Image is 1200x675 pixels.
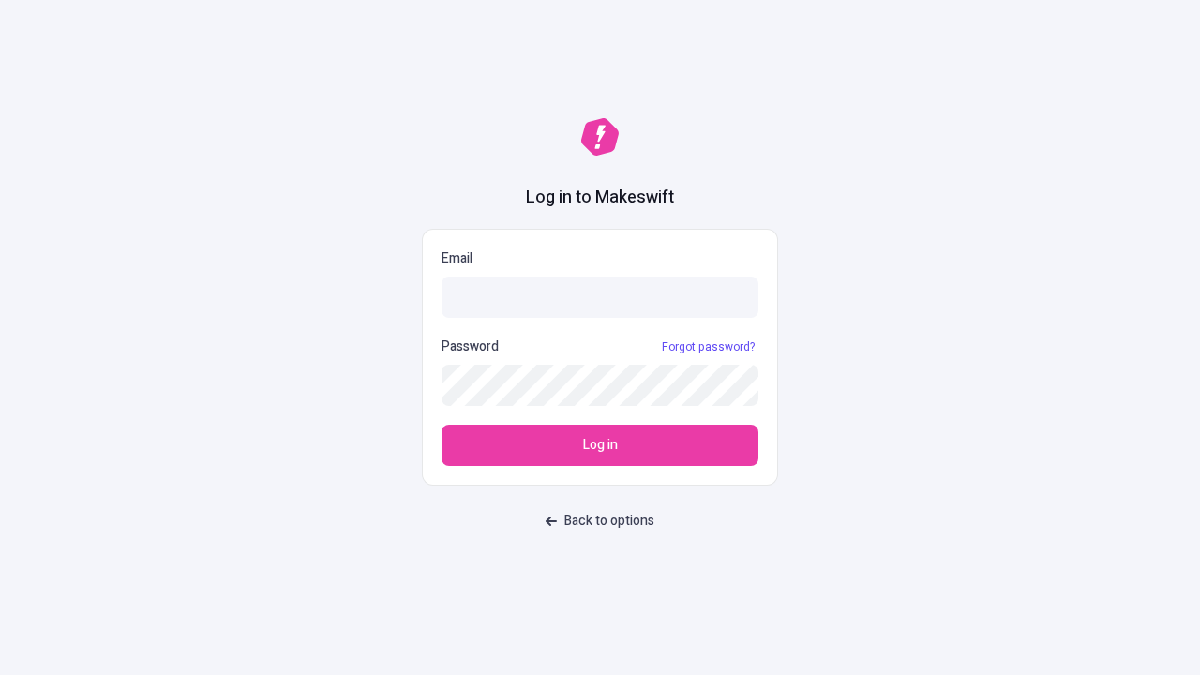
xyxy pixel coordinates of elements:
[564,511,654,532] span: Back to options
[534,504,666,538] button: Back to options
[526,186,674,210] h1: Log in to Makeswift
[658,339,758,354] a: Forgot password?
[442,277,758,318] input: Email
[583,435,618,456] span: Log in
[442,425,758,466] button: Log in
[442,248,758,269] p: Email
[442,337,499,357] p: Password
